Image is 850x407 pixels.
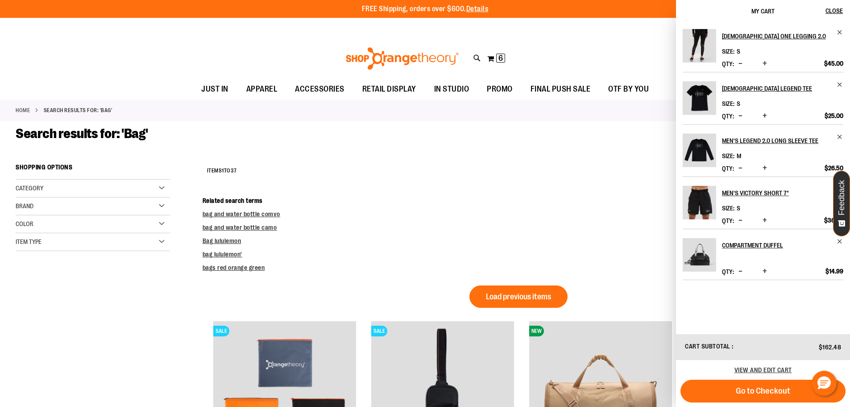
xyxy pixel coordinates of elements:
a: Details [466,5,489,13]
dt: Size [722,152,734,159]
span: RETAIL DISPLAY [362,79,416,99]
a: Ladies Legend Tee [683,81,716,121]
button: Increase product quantity [760,112,769,121]
span: 6 [498,54,503,63]
span: Search results for: 'Bag' [16,126,148,141]
span: Go to Checkout [736,386,790,396]
span: S [737,100,740,107]
a: Remove item [837,134,843,140]
span: SALE [213,326,229,336]
button: Increase product quantity [760,164,769,173]
span: S [737,48,740,55]
a: ACCESSORIES [286,79,353,100]
span: Item Type [16,238,41,245]
span: Feedback [838,180,846,215]
span: SALE [371,326,387,336]
img: Ladies Legend Tee [683,81,716,115]
span: OTF BY YOU [608,79,649,99]
a: JUST IN [192,79,237,100]
a: FINAL PUSH SALE [522,79,600,100]
a: Compartment Duffel [722,238,843,252]
h2: Men's Legend 2.0 Long Sleeve Tee [722,134,831,148]
a: Remove item [837,81,843,88]
button: Decrease product quantity [736,112,745,121]
button: Decrease product quantity [736,164,745,173]
dt: Size [722,48,734,55]
button: Decrease product quantity [736,59,745,68]
span: View and edit cart [734,366,792,373]
button: Decrease product quantity [736,216,745,225]
span: FINAL PUSH SALE [531,79,591,99]
span: $162.48 [819,344,842,351]
img: Ladies One Legging 2.0 [683,29,716,63]
h2: Compartment Duffel [722,238,831,252]
span: S [737,205,740,212]
p: FREE Shipping, orders over $600. [362,4,489,14]
a: RETAIL DISPLAY [353,79,425,100]
img: Shop Orangetheory [344,47,460,70]
span: NEW [529,326,544,336]
span: Close [825,7,843,14]
span: Brand [16,202,33,210]
span: Category [16,185,43,192]
span: My Cart [751,8,775,15]
button: Go to Checkout [680,380,846,403]
label: Qty [722,268,734,275]
a: Men's Legend 2.0 Long Sleeve Tee [683,134,716,173]
li: Product [683,229,843,280]
img: Men's Victory Short 7" [683,186,716,219]
label: Qty [722,217,734,224]
a: Men's Legend 2.0 Long Sleeve Tee [722,134,843,148]
a: Remove item [837,238,843,245]
li: Product [683,72,843,124]
button: Hello, have a question? Let’s chat. [812,371,837,396]
a: bag lululemon' [203,251,242,258]
label: Qty [722,165,734,172]
img: Men's Legend 2.0 Long Sleeve Tee [683,134,716,167]
span: Color [16,220,33,227]
span: Cart Subtotal [685,343,730,350]
button: Increase product quantity [760,59,769,68]
a: IN STUDIO [425,79,478,100]
span: $36.00 [824,216,843,224]
dt: Related search terms [203,196,834,205]
span: $14.99 [825,267,843,275]
a: Men's Victory Short 7" [683,186,716,225]
a: bag and water bottle camo [203,224,277,231]
h2: Items to [207,164,237,178]
a: Compartment Duffel [683,238,716,277]
button: Feedback - Show survey [833,171,850,236]
label: Qty [722,60,734,67]
a: bag and water bottle comvo [203,210,280,218]
span: ACCESSORIES [295,79,344,99]
span: $25.00 [825,112,843,120]
span: APPAREL [246,79,278,99]
span: IN STUDIO [434,79,469,99]
a: APPAREL [237,79,286,100]
a: bags red orange green [203,264,265,271]
span: 37 [231,168,237,174]
button: Increase product quantity [760,216,769,225]
a: [DEMOGRAPHIC_DATA] One Legging 2.0 [722,29,843,43]
h2: [DEMOGRAPHIC_DATA] One Legging 2.0 [722,29,831,43]
span: Load previous items [486,292,551,301]
a: OTF BY YOU [599,79,658,100]
span: M [737,152,741,159]
dt: Size [722,100,734,107]
span: $45.00 [824,59,843,67]
li: Product [683,124,843,176]
label: Qty [722,113,734,120]
span: JUST IN [201,79,228,99]
a: Bag lululemon [203,237,241,244]
span: 1 [222,168,224,174]
strong: Search results for: 'Bag' [44,106,112,114]
button: Load previous items [469,285,568,308]
a: [DEMOGRAPHIC_DATA] Legend Tee [722,81,843,96]
span: PROMO [487,79,513,99]
li: Product [683,176,843,229]
span: $26.50 [825,164,843,172]
dt: Size [722,205,734,212]
li: Product [683,29,843,72]
a: Ladies One Legging 2.0 [683,29,716,68]
h2: [DEMOGRAPHIC_DATA] Legend Tee [722,81,831,96]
